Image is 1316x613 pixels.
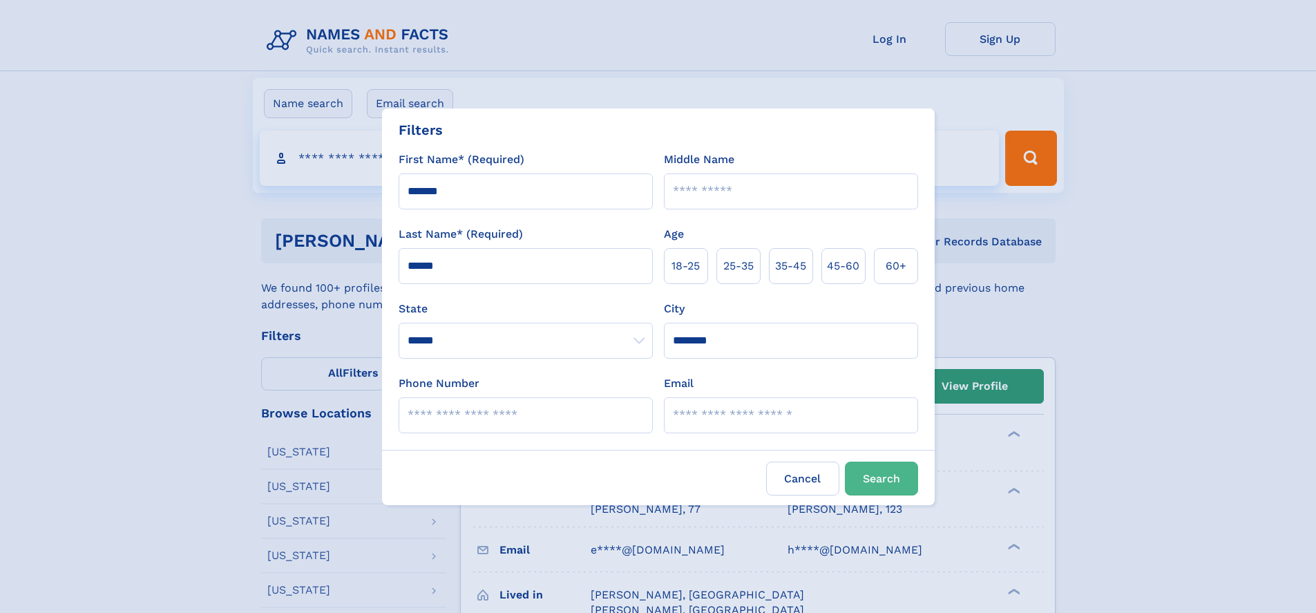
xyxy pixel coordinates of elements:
label: State [399,301,653,317]
label: Age [664,226,684,243]
span: 35‑45 [775,258,806,274]
label: City [664,301,685,317]
span: 25‑35 [723,258,754,274]
label: Phone Number [399,375,479,392]
label: Middle Name [664,151,734,168]
span: 18‑25 [671,258,700,274]
label: Email [664,375,694,392]
button: Search [845,462,918,496]
label: Last Name* (Required) [399,226,523,243]
span: 45‑60 [827,258,859,274]
label: First Name* (Required) [399,151,524,168]
div: Filters [399,120,443,140]
span: 60+ [886,258,906,274]
label: Cancel [766,462,839,496]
